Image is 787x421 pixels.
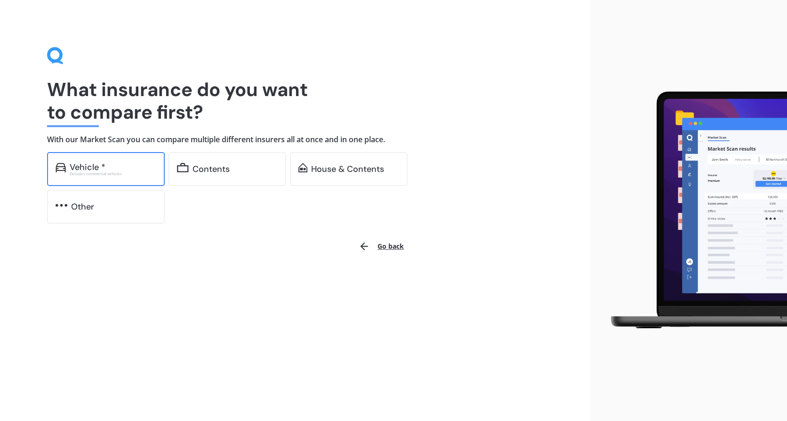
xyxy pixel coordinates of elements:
img: home-and-contents.b802091223b8502ef2dd.svg [298,163,307,172]
div: House & Contents [311,164,384,174]
h4: With our Market Scan you can compare multiple different insurers all at once and in one place. [47,135,543,145]
div: Other [71,202,94,211]
img: content.01f40a52572271636b6f.svg [177,163,189,172]
img: other.81dba5aafe580aa69f38.svg [56,201,67,210]
h1: What insurance do you want to compare first? [47,78,543,123]
button: Go back [353,235,410,258]
div: Vehicle * [70,162,105,172]
img: car.f15378c7a67c060ca3f3.svg [56,163,66,172]
img: laptop.webp [598,86,787,335]
div: Excludes commercial vehicles [70,172,156,176]
div: Contents [193,164,230,174]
